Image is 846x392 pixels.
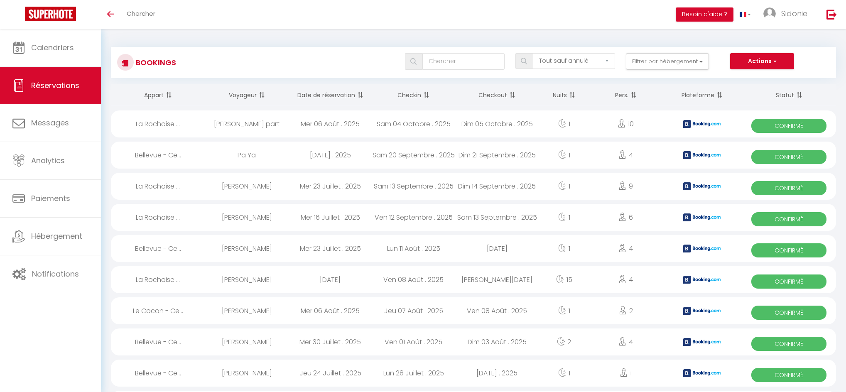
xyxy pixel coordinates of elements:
[31,118,69,128] span: Messages
[826,9,837,20] img: logout
[127,9,155,18] span: Chercher
[781,8,807,19] span: Sidonie
[31,193,70,203] span: Paiements
[134,53,176,72] h3: Bookings
[25,7,76,21] img: Super Booking
[676,7,733,22] button: Besoin d'aide ?
[289,84,372,106] th: Sort by booking date
[372,84,456,106] th: Sort by checkin
[205,84,289,106] th: Sort by guest
[31,80,79,91] span: Réservations
[589,84,662,106] th: Sort by people
[742,84,836,106] th: Sort by status
[626,53,709,70] button: Filtrer par hébergement
[31,231,82,241] span: Hébergement
[31,42,74,53] span: Calendriers
[763,7,776,20] img: ...
[422,53,505,70] input: Chercher
[730,53,794,70] button: Actions
[31,155,65,166] span: Analytics
[539,84,589,106] th: Sort by nights
[111,84,205,106] th: Sort by rentals
[455,84,539,106] th: Sort by checkout
[32,269,79,279] span: Notifications
[662,84,742,106] th: Sort by channel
